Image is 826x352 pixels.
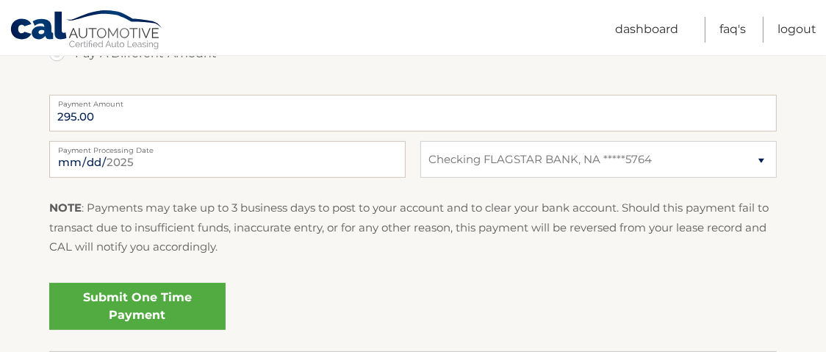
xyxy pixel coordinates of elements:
[49,95,777,132] input: Payment Amount
[49,198,777,256] p: : Payments may take up to 3 business days to post to your account and to clear your bank account....
[49,141,406,178] input: Payment Date
[49,201,82,215] strong: NOTE
[777,17,816,43] a: Logout
[49,141,406,153] label: Payment Processing Date
[719,17,746,43] a: FAQ's
[10,10,164,52] a: Cal Automotive
[615,17,678,43] a: Dashboard
[49,283,226,330] a: Submit One Time Payment
[49,95,777,107] label: Payment Amount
